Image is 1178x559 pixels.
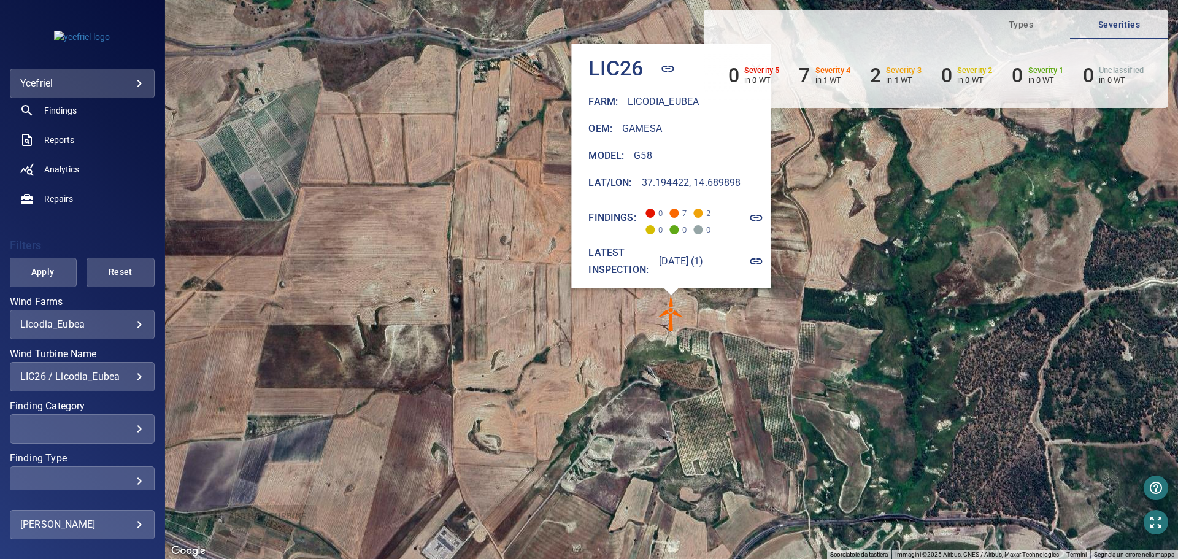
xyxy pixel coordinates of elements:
div: Wind Farms [10,310,155,339]
span: 2 [694,201,714,218]
span: Immagini ©2025 Airbus, CNES / Airbus, Maxar Technologies [895,551,1059,558]
span: Severity 3 [694,209,703,218]
button: Reset [87,258,155,287]
div: Finding Category [10,414,155,444]
div: Finding Type [10,466,155,496]
button: Scorciatoie da tastiera [830,550,888,559]
p: in 0 WT [957,75,993,85]
a: analytics noActive [10,155,155,184]
img: Google [168,543,209,559]
span: Reset [102,264,139,280]
div: Licodia_Eubea [20,318,144,330]
p: in 1 WT [886,75,922,85]
h6: Farm : [589,93,618,110]
h6: 7 [799,64,810,87]
span: 7 [670,201,690,218]
p: in 0 WT [744,75,780,85]
h6: Findings: [589,209,636,226]
li: Severity 4 [799,64,850,87]
h6: Oem : [589,120,613,137]
div: ycefriel [20,74,144,93]
h4: LIC26 [589,56,644,82]
span: 0 [646,201,666,218]
h6: [DATE] (1) [659,253,704,270]
span: Repairs [44,193,73,205]
li: Severity 5 [728,64,780,87]
a: Segnala un errore nella mappa [1094,551,1174,558]
li: Severity 3 [870,64,922,87]
h6: Severity 5 [744,66,780,75]
div: [PERSON_NAME] [20,515,144,534]
h6: Severity 1 [1028,66,1064,75]
h6: Severity 4 [815,66,851,75]
span: Reports [44,134,74,146]
li: Severity 1 [1012,64,1063,87]
gmp-advanced-marker: LIC26 [653,295,690,332]
span: Severity 4 [670,209,679,218]
span: Findings [44,104,77,117]
h6: Model : [589,147,625,164]
span: Severity 5 [646,209,655,218]
h6: 0 [1012,64,1023,87]
h6: Licodia_Eubea [628,93,699,110]
a: Termini (si apre in una nuova scheda) [1066,551,1087,558]
a: Visualizza questa zona in Google Maps (in una nuova finestra) [168,543,209,559]
span: Severity 2 [646,225,655,234]
span: Types [979,17,1063,33]
span: Analytics [44,163,79,175]
p: in 0 WT [1099,75,1144,85]
h6: 37.194422, 14.689898 [642,174,741,191]
div: ycefriel [10,69,155,98]
img: windFarmIconCat4.svg [653,295,690,332]
div: Wind Turbine Name [10,362,155,391]
p: in 0 WT [1028,75,1064,85]
h6: G58 [634,147,652,164]
li: Severity Unclassified [1083,64,1144,87]
span: Apply [24,264,61,280]
img: ycefriel-logo [54,31,110,43]
label: Finding Category [10,401,155,411]
h6: 0 [728,64,739,87]
h6: 0 [1083,64,1094,87]
h6: 0 [941,64,952,87]
h6: Latest inspection: [589,244,650,279]
label: Wind Turbine Name [10,349,155,359]
span: Severities [1077,17,1161,33]
a: reports noActive [10,125,155,155]
label: Finding Type [10,453,155,463]
span: 0 [694,218,714,234]
h6: Severity 2 [957,66,993,75]
h6: 2 [870,64,881,87]
h4: Filters [10,239,155,252]
a: repairs noActive [10,184,155,214]
div: LIC26 / Licodia_Eubea [20,371,144,382]
span: 0 [646,218,666,234]
h6: Gamesa [622,120,662,137]
span: 0 [670,218,690,234]
h6: Lat/Lon : [589,174,632,191]
h6: Unclassified [1099,66,1144,75]
li: Severity 2 [941,64,993,87]
label: Wind Farms [10,297,155,307]
p: in 1 WT [815,75,851,85]
h6: Severity 3 [886,66,922,75]
a: findings noActive [10,96,155,125]
button: Apply [9,258,77,287]
span: Severity 1 [670,225,679,234]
